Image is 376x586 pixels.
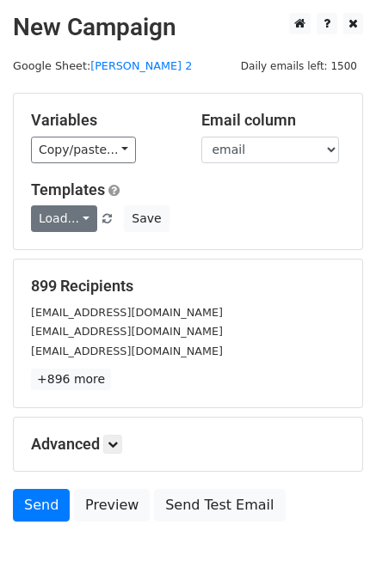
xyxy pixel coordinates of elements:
a: Daily emails left: 1500 [235,59,363,72]
h5: Advanced [31,435,345,454]
a: Send [13,489,70,522]
h5: 899 Recipients [31,277,345,296]
h5: Variables [31,111,176,130]
a: Templates [31,180,105,198]
a: [PERSON_NAME] 2 [90,59,192,72]
a: Preview [74,489,150,522]
a: Load... [31,205,97,232]
small: [EMAIL_ADDRESS][DOMAIN_NAME] [31,306,223,319]
h2: New Campaign [13,13,363,42]
a: Send Test Email [154,489,285,522]
h5: Email column [201,111,346,130]
a: Copy/paste... [31,137,136,163]
button: Save [124,205,169,232]
span: Daily emails left: 1500 [235,57,363,76]
a: +896 more [31,369,111,390]
small: [EMAIL_ADDRESS][DOMAIN_NAME] [31,345,223,357]
small: [EMAIL_ADDRESS][DOMAIN_NAME] [31,325,223,338]
iframe: Chat Widget [290,504,376,586]
small: Google Sheet: [13,59,192,72]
